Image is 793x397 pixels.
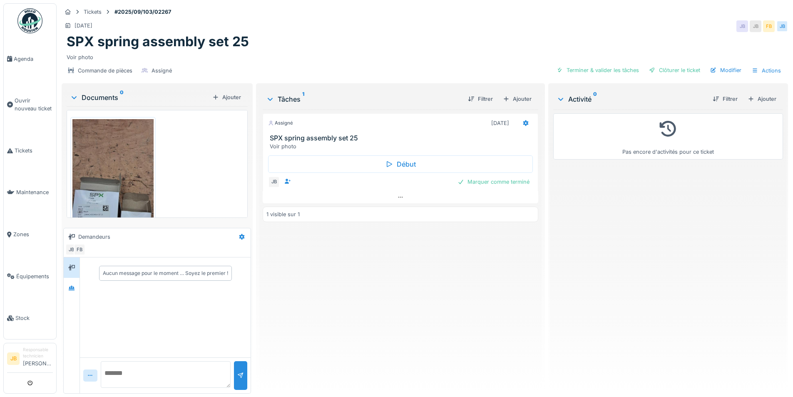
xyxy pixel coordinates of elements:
div: Marquer comme terminé [454,176,533,187]
div: 1 visible sur 1 [266,210,300,218]
span: Équipements [16,272,53,280]
div: Assigné [268,120,293,127]
a: Zones [4,213,56,255]
div: Ajouter [744,93,780,105]
sup: 1 [302,94,304,104]
div: Pas encore d'activités pour ce ticket [559,117,778,156]
div: [DATE] [491,119,509,127]
sup: 0 [120,92,124,102]
div: Début [268,155,532,173]
div: Ajouter [500,93,535,105]
sup: 0 [593,94,597,104]
div: Commande de pièces [78,67,132,75]
a: Ouvrir nouveau ticket [4,80,56,130]
div: Filtrer [709,93,741,105]
div: Voir photo [270,142,534,150]
div: Demandeurs [78,233,110,241]
div: JB [736,20,748,32]
a: Tickets [4,130,56,172]
div: Responsable technicien [23,347,53,360]
h1: SPX spring assembly set 25 [67,34,249,50]
div: Tâches [266,94,461,104]
div: Documents [70,92,209,102]
div: Terminer & valider les tâches [553,65,642,76]
a: Stock [4,297,56,339]
li: JB [7,352,20,365]
img: 6dzhwhaz55amrvs6ki0c4qm47qpp [72,119,154,295]
div: JB [268,176,280,188]
span: Tickets [15,147,53,155]
li: [PERSON_NAME] [23,347,53,371]
span: Zones [13,230,53,238]
a: Maintenance [4,172,56,214]
div: Tickets [84,8,102,16]
div: Modifier [707,65,745,76]
div: Activité [557,94,706,104]
h3: SPX spring assembly set 25 [270,134,534,142]
span: Maintenance [16,188,53,196]
span: Stock [15,314,53,322]
a: JB Responsable technicien[PERSON_NAME] [7,347,53,373]
div: Ajouter [209,92,244,103]
div: FB [74,244,85,255]
div: Filtrer [465,93,496,105]
span: Ouvrir nouveau ticket [15,97,53,112]
div: JB [750,20,761,32]
div: JB [65,244,77,255]
a: Équipements [4,255,56,297]
div: Voir photo [67,50,783,61]
a: Agenda [4,38,56,80]
strong: #2025/09/103/02267 [111,8,174,16]
img: Badge_color-CXgf-gQk.svg [17,8,42,33]
div: FB [763,20,775,32]
div: Aucun message pour le moment … Soyez le premier ! [103,270,228,277]
div: Clôturer le ticket [646,65,704,76]
div: JB [776,20,788,32]
span: Agenda [14,55,53,63]
div: Actions [748,65,785,77]
div: Assigné [152,67,172,75]
div: [DATE] [75,22,92,30]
